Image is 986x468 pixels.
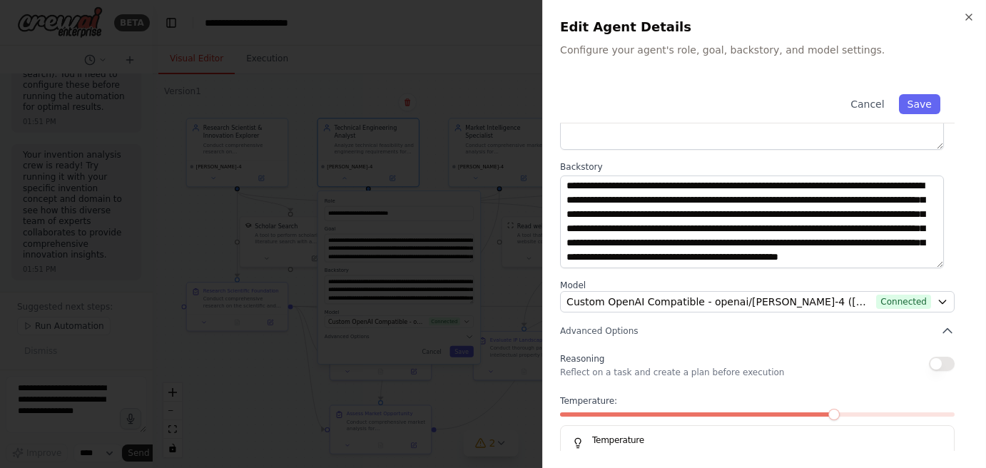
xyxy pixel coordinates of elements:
[560,43,969,57] p: Configure your agent's role, goal, backstory, and model settings.
[560,354,604,364] span: Reasoning
[560,325,638,337] span: Advanced Options
[572,434,942,446] h5: Temperature
[560,367,784,378] p: Reflect on a task and create a plan before execution
[560,280,955,291] label: Model
[560,395,617,407] span: Temperature:
[560,324,955,338] button: Advanced Options
[876,295,931,309] span: Connected
[566,295,870,309] span: Custom OpenAI Compatible - openai/Claude-Sonnet-4 (POE)
[560,17,969,37] h2: Edit Agent Details
[560,291,955,312] button: Custom OpenAI Compatible - openai/[PERSON_NAME]-4 ([PERSON_NAME])Connected
[899,94,940,114] button: Save
[592,449,942,463] p: Lower (0.1 to 0.3) for factual responses.
[560,161,955,173] label: Backstory
[842,94,893,114] button: Cancel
